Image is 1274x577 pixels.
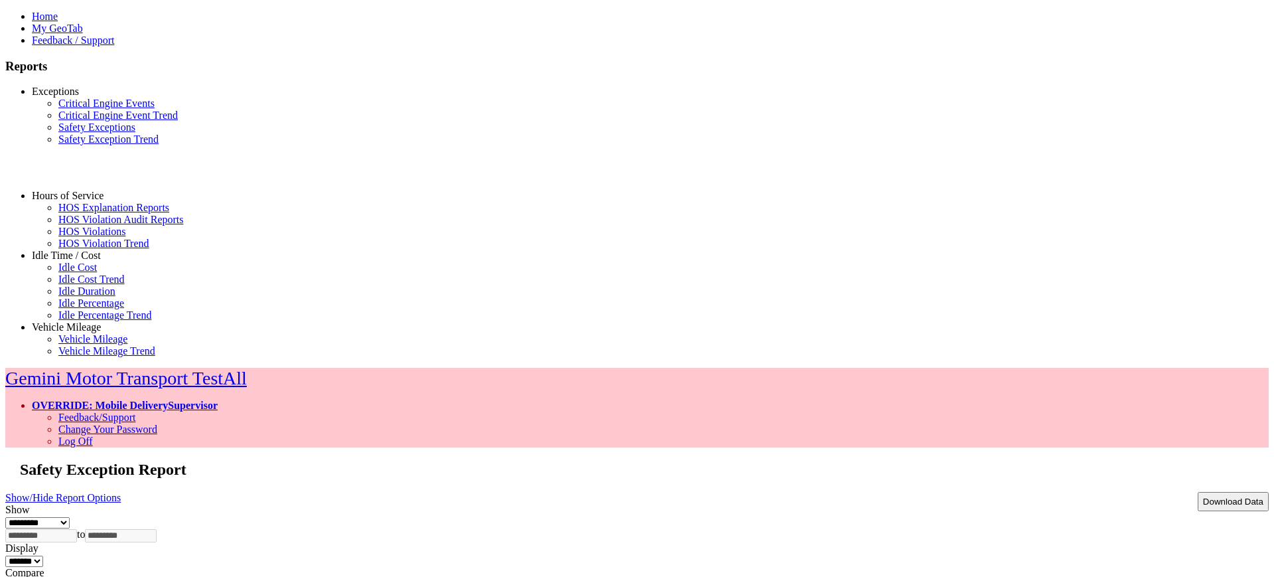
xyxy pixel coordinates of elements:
[58,214,184,225] a: HOS Violation Audit Reports
[5,489,121,507] a: Show/Hide Report Options
[58,297,124,309] a: Idle Percentage
[5,504,29,515] label: Show
[58,133,159,145] a: Safety Exception Trend
[5,59,1269,74] h3: Reports
[58,333,127,345] a: Vehicle Mileage
[32,400,218,411] a: OVERRIDE: Mobile DeliverySupervisor
[58,122,135,133] a: Safety Exceptions
[58,412,135,423] a: Feedback/Support
[20,461,1269,479] h2: Safety Exception Report
[32,35,114,46] a: Feedback / Support
[58,309,151,321] a: Idle Percentage Trend
[58,424,157,435] a: Change Your Password
[1198,492,1269,511] button: Download Data
[58,262,97,273] a: Idle Cost
[32,321,101,333] a: Vehicle Mileage
[32,250,101,261] a: Idle Time / Cost
[58,286,115,297] a: Idle Duration
[58,202,169,213] a: HOS Explanation Reports
[58,98,155,109] a: Critical Engine Events
[58,110,178,121] a: Critical Engine Event Trend
[58,345,155,357] a: Vehicle Mileage Trend
[58,226,125,237] a: HOS Violations
[58,436,93,447] a: Log Off
[58,274,125,285] a: Idle Cost Trend
[77,529,85,540] span: to
[5,542,38,554] label: Display
[32,86,79,97] a: Exceptions
[58,238,149,249] a: HOS Violation Trend
[32,190,104,201] a: Hours of Service
[5,368,247,388] a: Gemini Motor Transport TestAll
[32,23,83,34] a: My GeoTab
[32,11,58,22] a: Home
